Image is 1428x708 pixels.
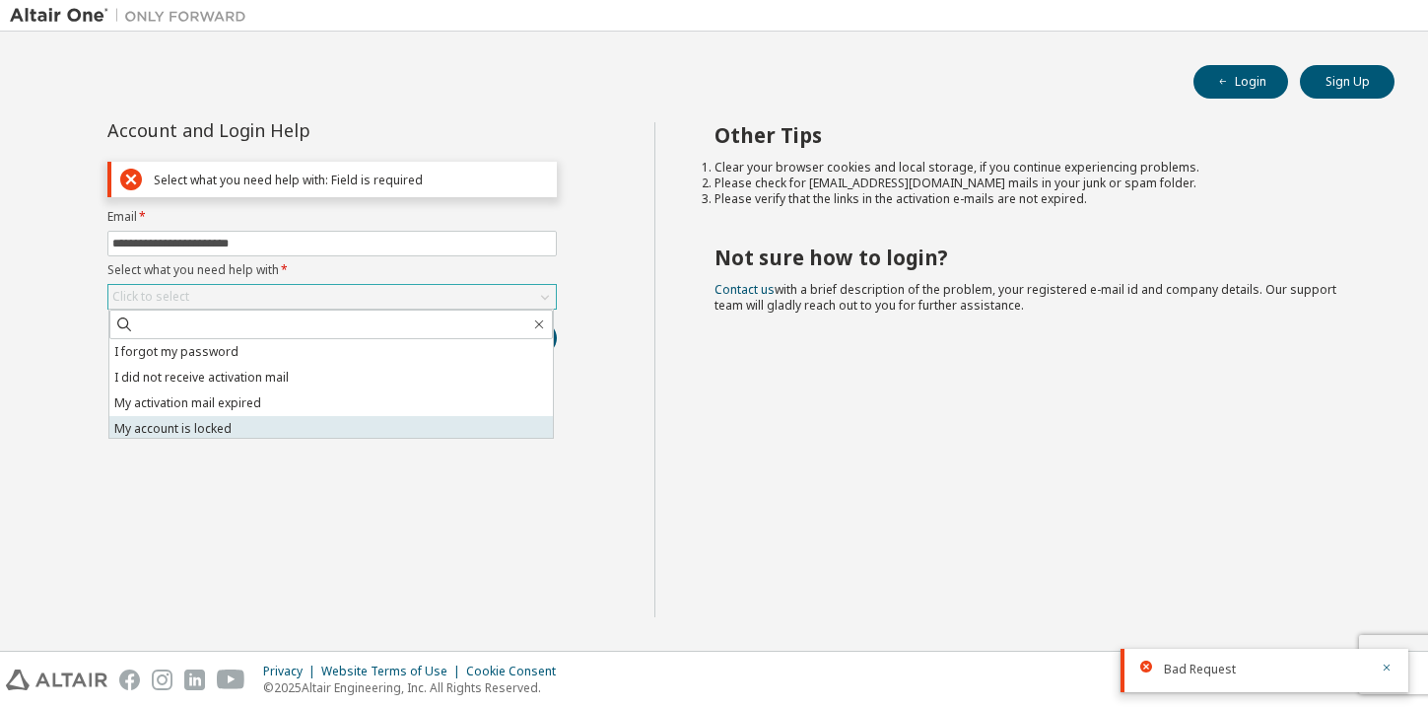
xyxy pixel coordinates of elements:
[714,122,1359,148] h2: Other Tips
[10,6,256,26] img: Altair One
[1193,65,1288,99] button: Login
[107,209,557,225] label: Email
[6,670,107,690] img: altair_logo.svg
[714,281,1336,314] span: with a brief description of the problem, your registered e-mail id and company details. Our suppo...
[184,670,205,690] img: linkedin.svg
[263,664,321,679] div: Privacy
[107,122,467,138] div: Account and Login Help
[714,160,1359,176] li: Clear your browser cookies and local storage, if you continue experiencing problems.
[321,664,466,679] div: Website Terms of Use
[154,173,548,187] div: Select what you need help with: Field is required
[714,245,1359,270] h2: Not sure how to login?
[263,679,568,696] p: © 2025 Altair Engineering, Inc. All Rights Reserved.
[217,670,245,690] img: youtube.svg
[109,339,553,365] li: I forgot my password
[152,670,172,690] img: instagram.svg
[1164,662,1236,677] span: Bad Request
[119,670,140,690] img: facebook.svg
[714,281,775,298] a: Contact us
[1300,65,1394,99] button: Sign Up
[112,289,189,305] div: Click to select
[714,176,1359,191] li: Please check for [EMAIL_ADDRESS][DOMAIN_NAME] mails in your junk or spam folder.
[714,191,1359,207] li: Please verify that the links in the activation e-mails are not expired.
[108,285,556,309] div: Click to select
[466,664,568,679] div: Cookie Consent
[107,262,557,278] label: Select what you need help with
